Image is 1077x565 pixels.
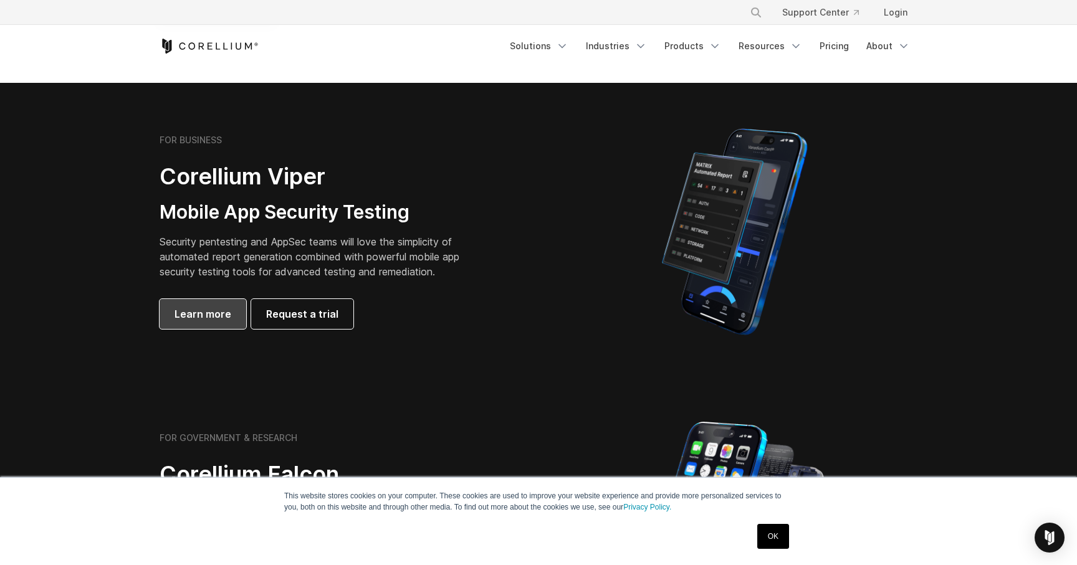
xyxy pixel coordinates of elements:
[160,234,479,279] p: Security pentesting and AppSec teams will love the simplicity of automated report generation comb...
[284,490,793,513] p: This website stores cookies on your computer. These cookies are used to improve your website expe...
[175,306,231,321] span: Learn more
[160,299,246,329] a: Learn more
[1035,523,1065,553] div: Open Intercom Messenger
[160,135,222,146] h6: FOR BUSINESS
[623,503,671,511] a: Privacy Policy.
[731,35,810,57] a: Resources
[757,524,789,549] a: OK
[641,123,828,341] img: Corellium MATRIX automated report on iPhone showing app vulnerability test results across securit...
[251,299,353,329] a: Request a trial
[160,163,479,191] h2: Corellium Viper
[160,39,259,54] a: Corellium Home
[735,1,917,24] div: Navigation Menu
[160,432,297,444] h6: FOR GOVERNMENT & RESEARCH
[160,460,509,488] h2: Corellium Falcon
[502,35,917,57] div: Navigation Menu
[502,35,576,57] a: Solutions
[772,1,869,24] a: Support Center
[160,201,479,224] h3: Mobile App Security Testing
[266,306,338,321] span: Request a trial
[657,35,729,57] a: Products
[859,35,917,57] a: About
[745,1,767,24] button: Search
[874,1,917,24] a: Login
[812,35,856,57] a: Pricing
[578,35,654,57] a: Industries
